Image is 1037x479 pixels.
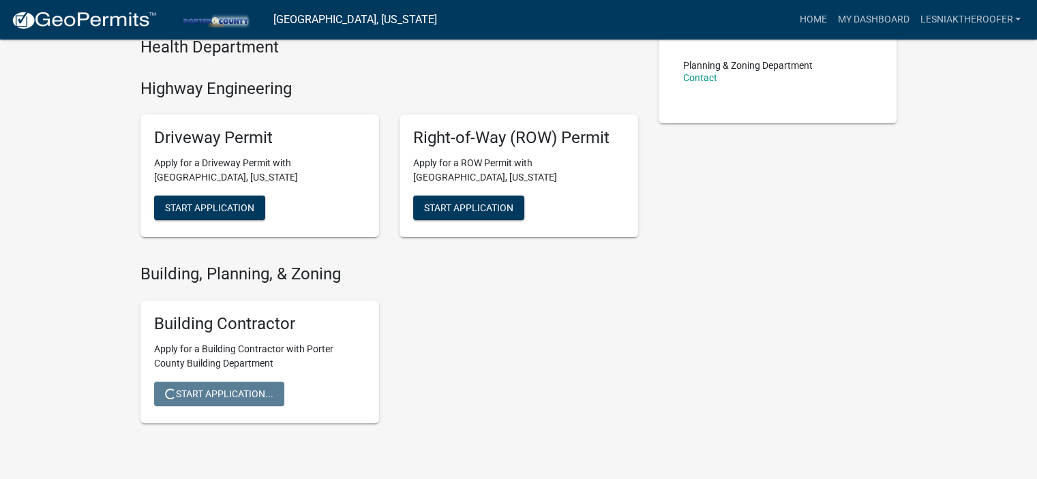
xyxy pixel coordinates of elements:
[914,7,1026,33] a: Lesniaktheroofer
[832,7,914,33] a: My Dashboard
[794,7,832,33] a: Home
[165,388,273,399] span: Start Application...
[683,61,813,70] p: Planning & Zoning Department
[683,72,717,83] a: Contact
[168,10,262,29] img: Porter County, Indiana
[154,156,365,185] p: Apply for a Driveway Permit with [GEOGRAPHIC_DATA], [US_STATE]
[424,202,513,213] span: Start Application
[165,202,254,213] span: Start Application
[273,8,437,31] a: [GEOGRAPHIC_DATA], [US_STATE]
[154,382,284,406] button: Start Application...
[413,156,625,185] p: Apply for a ROW Permit with [GEOGRAPHIC_DATA], [US_STATE]
[140,37,638,57] h4: Health Department
[413,196,524,220] button: Start Application
[140,79,638,99] h4: Highway Engineering
[140,264,638,284] h4: Building, Planning, & Zoning
[154,128,365,148] h5: Driveway Permit
[154,314,365,334] h5: Building Contractor
[154,196,265,220] button: Start Application
[413,128,625,148] h5: Right-of-Way (ROW) Permit
[154,342,365,371] p: Apply for a Building Contractor with Porter County Building Department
